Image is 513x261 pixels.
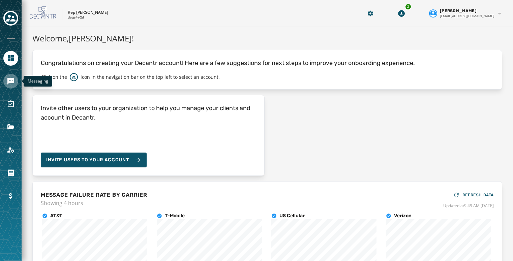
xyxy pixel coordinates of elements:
a: Navigate to Messaging [3,74,18,89]
span: REFRESH DATA [462,192,494,198]
span: [PERSON_NAME] [440,8,477,13]
p: degs4y2d [68,15,84,20]
h4: US Cellular [279,213,305,219]
p: icon in the navigation bar on the top left to select an account. [81,74,220,80]
span: Showing 4 hours [41,199,147,207]
div: 2 [405,3,412,10]
button: REFRESH DATA [453,190,494,200]
h4: Verizon [394,213,412,219]
button: Invite Users to your account [41,153,147,167]
p: Click on the [41,74,67,80]
h4: T-Mobile [165,213,185,219]
span: Updated at 9:49 AM [DATE] [443,203,494,208]
a: Navigate to Files [3,120,18,134]
a: Navigate to Surveys [3,97,18,111]
p: Congratulations on creating your Decantr account! Here are a few suggestions for next steps to im... [41,58,494,68]
h4: MESSAGE FAILURE RATE BY CARRIER [41,191,147,199]
h1: Welcome, [PERSON_NAME] ! [32,32,502,44]
span: Invite Users to your account [46,157,129,163]
a: Navigate to Home [3,51,18,66]
a: Navigate to Billing [3,188,18,203]
button: User settings [426,5,505,21]
h4: Invite other users to your organization to help you manage your clients and account in Decantr. [41,103,256,122]
span: [EMAIL_ADDRESS][DOMAIN_NAME] [440,13,494,19]
a: Navigate to Orders [3,165,18,180]
button: Download Menu [395,7,408,20]
h4: AT&T [50,213,62,219]
button: Manage global settings [364,7,376,20]
button: Toggle account select drawer [3,11,18,26]
a: Navigate to Account [3,142,18,157]
div: Messaging [24,76,52,87]
p: Rep [PERSON_NAME] [68,10,108,15]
